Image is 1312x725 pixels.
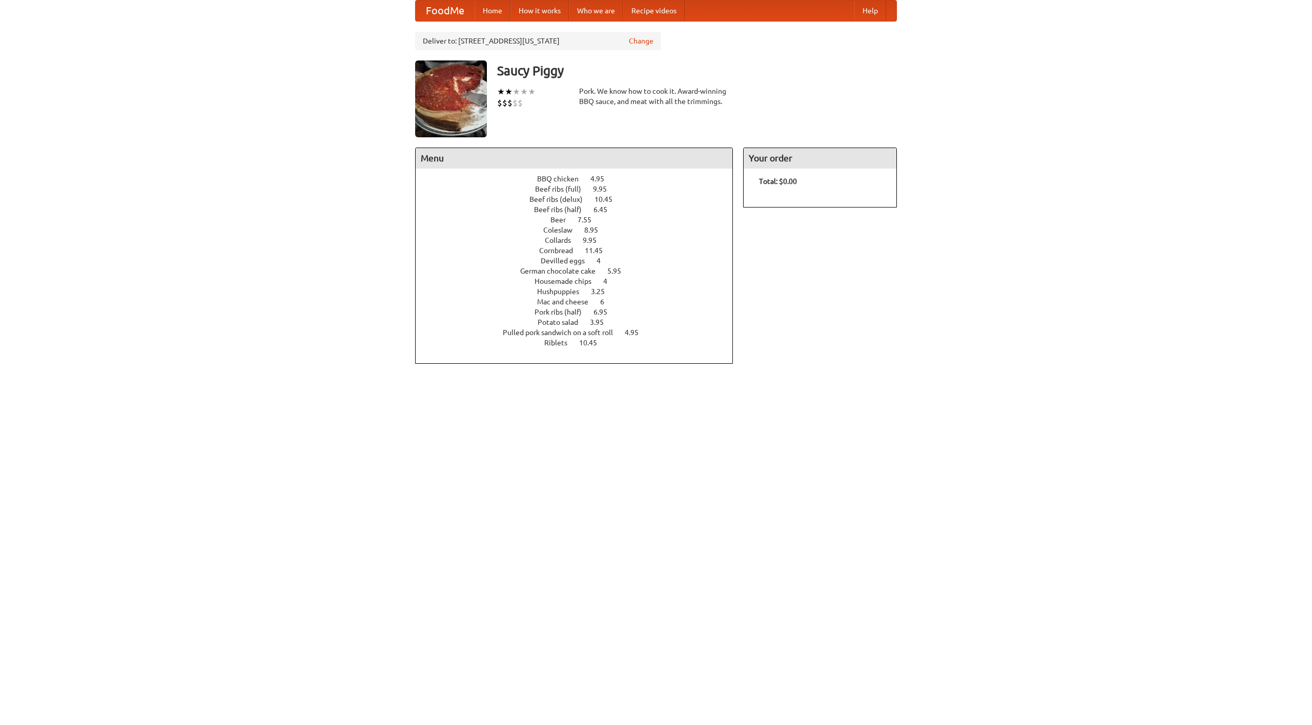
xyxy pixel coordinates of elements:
a: Who we are [569,1,623,21]
li: ★ [497,86,505,97]
span: Mac and cheese [537,298,599,306]
a: Hushpuppies 3.25 [537,287,624,296]
span: German chocolate cake [520,267,606,275]
li: $ [518,97,523,109]
li: $ [502,97,507,109]
h4: Your order [744,148,896,169]
span: 3.95 [590,318,614,326]
span: Cornbread [539,246,583,255]
span: 5.95 [607,267,631,275]
span: Pork ribs (half) [535,308,592,316]
li: ★ [512,86,520,97]
a: Beef ribs (full) 9.95 [535,185,626,193]
span: Pulled pork sandwich on a soft roll [503,328,623,337]
span: 11.45 [585,246,613,255]
a: Beef ribs (delux) 10.45 [529,195,631,203]
span: Beef ribs (delux) [529,195,593,203]
div: Deliver to: [STREET_ADDRESS][US_STATE] [415,32,661,50]
li: $ [497,97,502,109]
li: ★ [505,86,512,97]
a: How it works [510,1,569,21]
span: Coleslaw [543,226,583,234]
span: Riblets [544,339,578,347]
a: Collards 9.95 [545,236,616,244]
a: Help [854,1,886,21]
span: 8.95 [584,226,608,234]
span: 6.45 [593,205,618,214]
li: ★ [528,86,536,97]
a: Home [475,1,510,21]
a: Pulled pork sandwich on a soft roll 4.95 [503,328,658,337]
a: FoodMe [416,1,475,21]
li: ★ [520,86,528,97]
a: Recipe videos [623,1,685,21]
a: Pork ribs (half) 6.95 [535,308,626,316]
span: Beer [550,216,576,224]
span: 4 [597,257,611,265]
span: Potato salad [538,318,588,326]
span: 9.95 [583,236,607,244]
li: $ [507,97,512,109]
span: 6.95 [593,308,618,316]
a: Beef ribs (half) 6.45 [534,205,626,214]
li: $ [512,97,518,109]
span: 6 [600,298,614,306]
h3: Saucy Piggy [497,60,897,81]
a: Change [629,36,653,46]
span: 3.25 [591,287,615,296]
a: Cornbread 11.45 [539,246,622,255]
span: Housemade chips [535,277,602,285]
span: 7.55 [578,216,602,224]
div: Pork. We know how to cook it. Award-winning BBQ sauce, and meat with all the trimmings. [579,86,733,107]
span: 9.95 [593,185,617,193]
a: Riblets 10.45 [544,339,616,347]
a: Coleslaw 8.95 [543,226,617,234]
a: German chocolate cake 5.95 [520,267,640,275]
a: Beer 7.55 [550,216,610,224]
span: Devilled eggs [541,257,595,265]
b: Total: $0.00 [759,177,797,185]
span: 4 [603,277,618,285]
a: Potato salad 3.95 [538,318,623,326]
span: BBQ chicken [537,175,589,183]
span: 10.45 [594,195,623,203]
span: Collards [545,236,581,244]
h4: Menu [416,148,732,169]
a: Housemade chips 4 [535,277,626,285]
span: Hushpuppies [537,287,589,296]
a: Devilled eggs 4 [541,257,620,265]
a: BBQ chicken 4.95 [537,175,623,183]
span: Beef ribs (half) [534,205,592,214]
span: 4.95 [590,175,614,183]
img: angular.jpg [415,60,487,137]
span: 4.95 [625,328,649,337]
span: 10.45 [579,339,607,347]
span: Beef ribs (full) [535,185,591,193]
a: Mac and cheese 6 [537,298,623,306]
